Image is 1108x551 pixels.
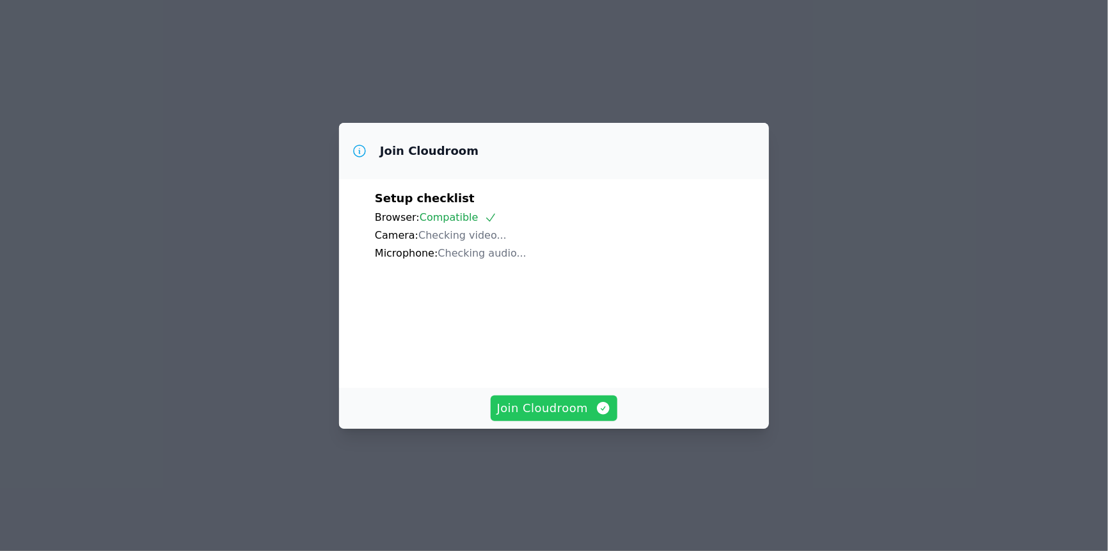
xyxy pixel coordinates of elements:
h3: Join Cloudroom [380,143,479,159]
span: Browser: [375,211,420,223]
span: Checking video... [418,229,507,241]
span: Setup checklist [375,191,475,205]
span: Join Cloudroom [497,399,612,417]
span: Camera: [375,229,418,241]
span: Checking audio... [438,247,526,259]
span: Microphone: [375,247,438,259]
button: Join Cloudroom [491,395,618,421]
span: Compatible [420,211,497,223]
